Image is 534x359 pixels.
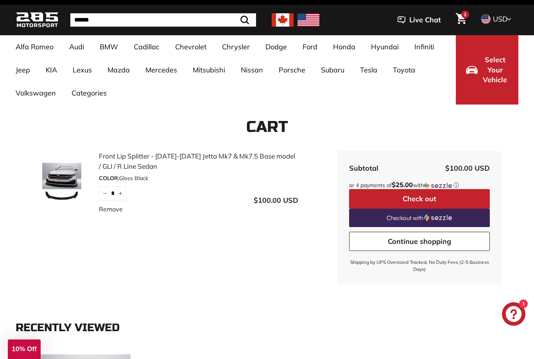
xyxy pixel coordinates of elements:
div: Recently viewed [16,322,518,334]
span: $25.00 [392,180,413,189]
a: Remove [99,204,123,214]
div: Gloss Black [99,174,298,182]
a: Categories [64,81,115,105]
div: 10% Off [8,339,41,359]
button: Check out [349,189,490,209]
a: BMW [92,35,126,58]
a: Toyota [385,58,423,81]
a: KIA [38,58,65,81]
h1: Cart [16,118,518,135]
a: Ford [295,35,325,58]
a: Infiniti [407,35,442,58]
span: $100.00 USD [254,196,298,205]
a: Audi [61,35,92,58]
div: or 4 payments of$25.00withSezzle Click to learn more about Sezzle [349,181,490,189]
div: or 4 payments of with [349,181,490,189]
button: Live Chat [387,10,451,30]
img: Sezzle [424,214,452,221]
span: Select Your Vehicle [482,55,508,85]
span: COLOR: [99,175,119,182]
span: $100.00 USD [445,164,490,173]
a: Cadillac [126,35,167,58]
span: Live Chat [409,15,441,25]
a: Alfa Romeo [8,35,61,58]
div: Subtotal [349,163,378,173]
a: Lexus [65,58,100,81]
a: Mazda [100,58,138,81]
a: Nissan [233,58,271,81]
img: Sezzle [424,182,452,189]
small: Shipping by UPS Oversized Tracked, No Duty Fees (2-5 Business Days) [349,259,490,273]
a: Front Lip Splitter - [DATE]-[DATE] Jetta Mk7 & Mk7.5 Base model / GLI / R Line Sedan [99,151,298,171]
a: Chevrolet [167,35,214,58]
inbox-online-store-chat: Shopify online store chat [500,302,528,328]
button: Increase item quantity by one [115,186,126,200]
a: Subaru [313,58,352,81]
span: 10% Off [12,345,36,353]
button: Reduce item quantity by one [99,186,111,200]
a: Tesla [352,58,385,81]
a: Hyundai [363,35,407,58]
input: Search [70,13,256,27]
a: Mercedes [138,58,185,81]
a: Volkswagen [8,81,64,105]
a: Mitsubishi [185,58,233,81]
a: Jeep [8,58,38,81]
a: Cart [451,7,471,33]
img: Logo_285_Motorsport_areodynamics_components [16,11,59,29]
a: Honda [325,35,363,58]
button: Select Your Vehicle [456,35,518,105]
a: Dodge [258,35,295,58]
a: Porsche [271,58,313,81]
a: Checkout with [349,209,490,227]
img: Front Lip Splitter - 2019-2025 Jetta Mk7 & Mk7.5 Base model / GLI / R Line Sedan [32,163,91,202]
a: Chrysler [214,35,258,58]
span: USD [493,14,507,23]
a: Continue shopping [349,232,490,251]
span: 1 [464,11,466,17]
